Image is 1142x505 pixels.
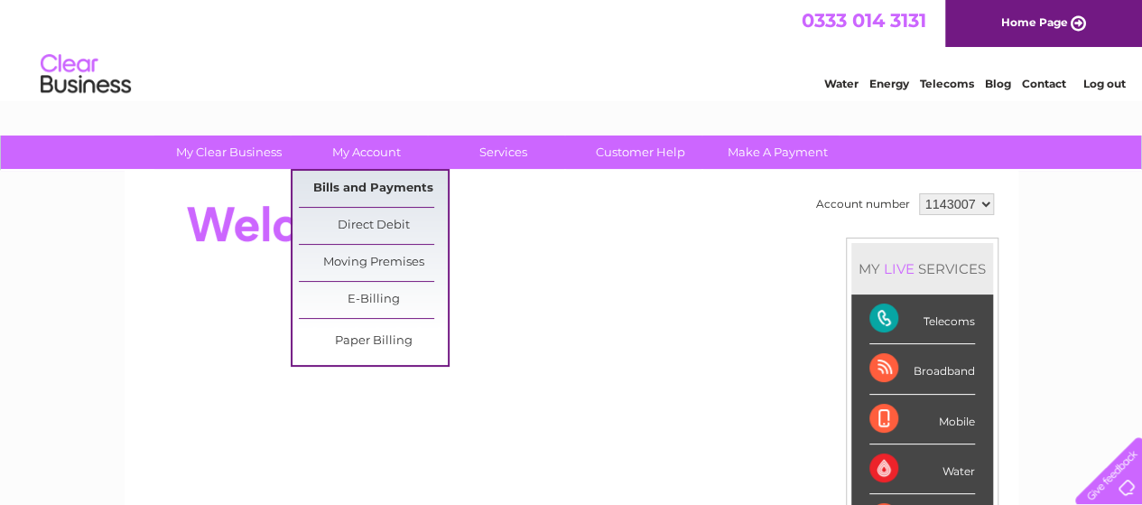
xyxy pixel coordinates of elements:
div: MY SERVICES [851,243,993,295]
a: Energy [869,77,909,90]
a: Blog [985,77,1011,90]
div: Clear Business is a trading name of Verastar Limited (registered in [GEOGRAPHIC_DATA] No. 3667643... [145,10,998,88]
a: Make A Payment [703,136,852,169]
a: Direct Debit [299,208,448,244]
a: Log out [1082,77,1125,90]
a: Bills and Payments [299,171,448,207]
a: Moving Premises [299,245,448,281]
a: Paper Billing [299,323,448,360]
a: My Clear Business [154,136,303,169]
div: Telecoms [869,295,975,344]
div: Broadband [869,344,975,394]
a: E-Billing [299,282,448,318]
img: logo.png [40,47,132,102]
a: Customer Help [566,136,715,169]
a: Services [429,136,578,169]
a: Water [824,77,859,90]
a: Telecoms [920,77,974,90]
div: Mobile [869,395,975,444]
a: 0333 014 3131 [802,9,926,32]
a: Contact [1022,77,1066,90]
a: My Account [292,136,441,169]
div: LIVE [880,260,918,277]
div: Water [869,444,975,494]
td: Account number [812,189,915,220]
